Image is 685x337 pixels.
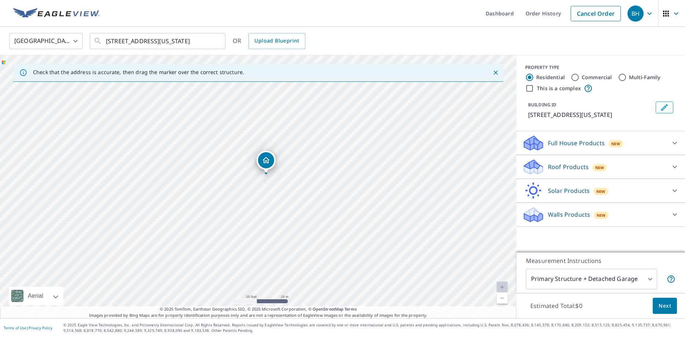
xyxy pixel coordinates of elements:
[9,287,63,305] div: Aerial
[522,206,679,223] div: Walls ProductsNew
[522,134,679,152] div: Full House ProductsNew
[497,282,508,293] a: Current Level 20, Zoom In Disabled
[528,110,653,119] p: [STREET_ADDRESS][US_STATE]
[667,275,675,283] span: Your report will include the primary structure and a detached garage if one exists.
[29,325,52,330] a: Privacy Policy
[597,212,606,218] span: New
[595,165,604,171] span: New
[656,102,673,113] button: Edit building 1
[63,322,681,333] p: © 2025 Eagle View Technologies, Inc. and Pictometry International Corp. All Rights Reserved. Repo...
[548,186,590,195] p: Solar Products
[582,74,612,81] label: Commercial
[491,68,500,77] button: Close
[160,306,357,312] span: © 2025 TomTom, Earthstar Geographics SIO, © 2025 Microsoft Corporation, ©
[254,36,299,45] span: Upload Blueprint
[26,287,45,305] div: Aerial
[548,139,605,147] p: Full House Products
[526,269,657,289] div: Primary Structure + Detached Garage
[548,210,590,219] p: Walls Products
[571,6,621,21] a: Cancel Order
[524,298,588,314] p: Estimated Total: $0
[596,188,605,194] span: New
[537,85,581,92] label: This is a complex
[629,74,661,81] label: Multi-Family
[528,102,556,108] p: BUILDING ID
[611,141,620,147] span: New
[13,8,100,19] img: EV Logo
[33,69,244,76] p: Check that the address is accurate, then drag the marker over the correct structure.
[659,301,671,311] span: Next
[248,33,305,49] a: Upload Blueprint
[526,256,675,265] p: Measurement Instructions
[497,293,508,304] a: Current Level 20, Zoom Out
[9,31,82,51] div: [GEOGRAPHIC_DATA]
[627,6,644,22] div: BH
[313,306,343,312] a: OpenStreetMap
[536,74,565,81] label: Residential
[522,158,679,176] div: Roof ProductsNew
[4,326,52,330] p: |
[106,31,210,51] input: Search by address or latitude-longitude
[653,298,677,314] button: Next
[525,64,676,71] div: PROPERTY TYPE
[522,182,679,199] div: Solar ProductsNew
[257,151,276,173] div: Dropped pin, building 1, Residential property, 3733 Ohio Ave Saint Louis, MO 63118
[345,306,357,312] a: Terms
[548,162,589,171] p: Roof Products
[233,33,305,49] div: OR
[4,325,26,330] a: Terms of Use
